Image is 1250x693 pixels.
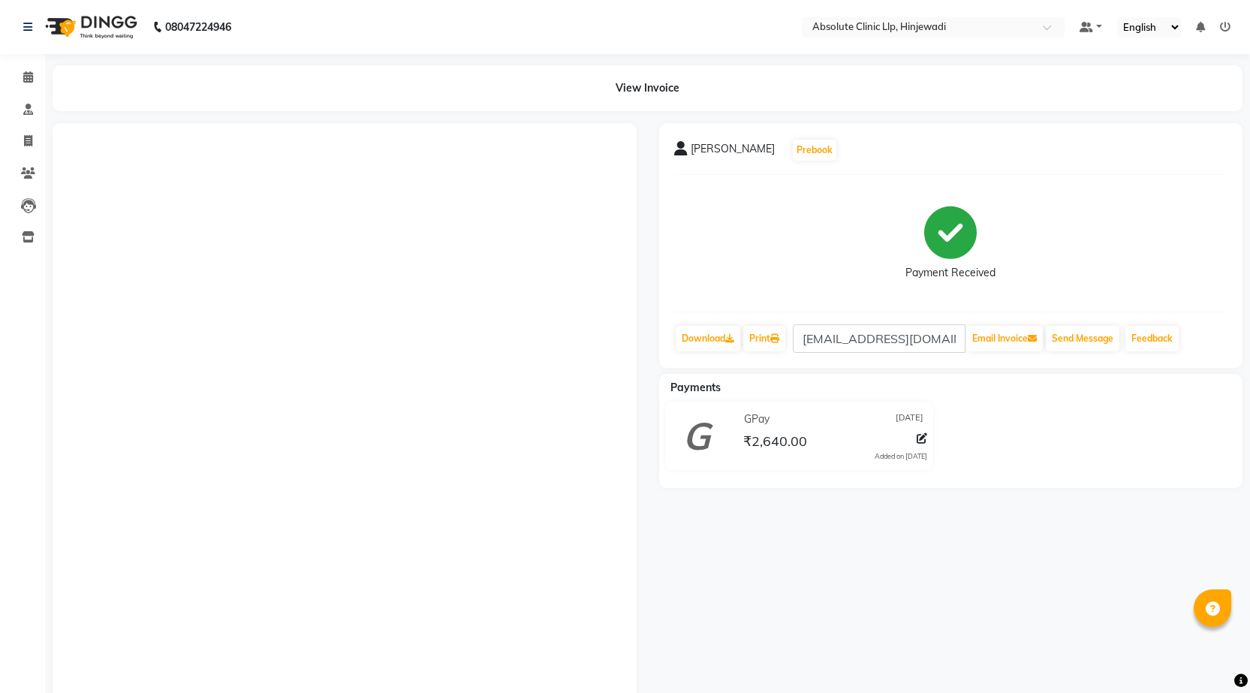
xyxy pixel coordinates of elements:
span: Payments [670,381,721,394]
input: enter email [793,324,965,353]
img: logo [38,6,141,48]
b: 08047224946 [165,6,231,48]
span: [PERSON_NAME] [691,141,775,162]
button: Send Message [1046,326,1119,351]
a: Download [676,326,740,351]
button: Prebook [793,140,836,161]
div: View Invoice [53,65,1242,111]
span: GPay [744,411,770,427]
div: Added on [DATE] [875,451,927,462]
button: Email Invoice [966,326,1043,351]
a: Print [743,326,785,351]
span: ₹2,640.00 [743,432,807,453]
a: Feedback [1125,326,1179,351]
div: Payment Received [905,265,995,281]
span: [DATE] [896,411,923,427]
